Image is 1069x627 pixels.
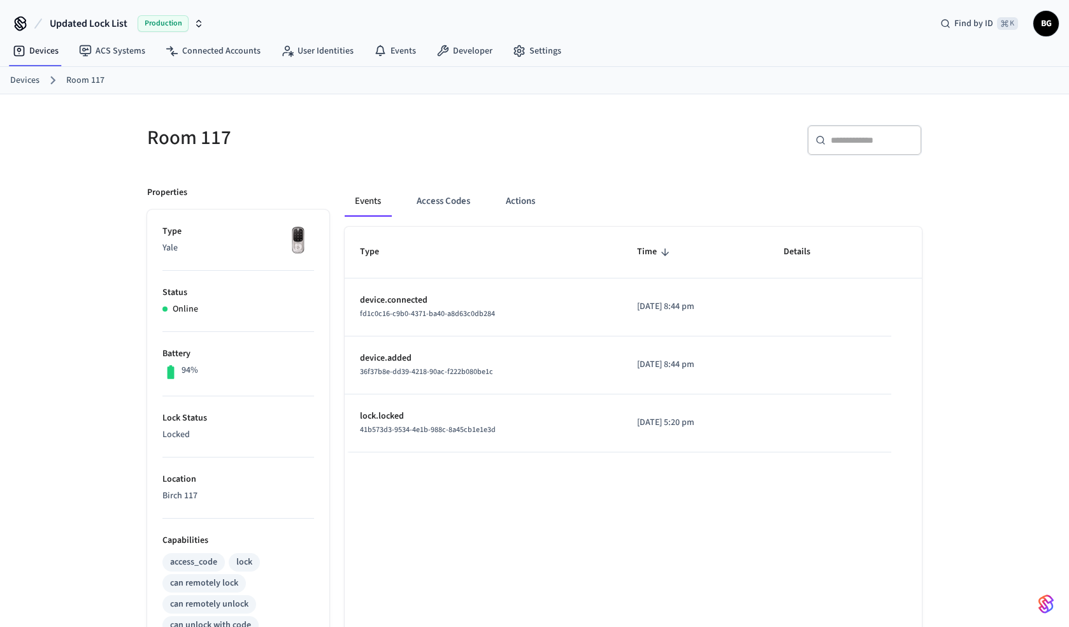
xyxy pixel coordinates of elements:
[170,556,217,569] div: access_code
[637,358,753,371] p: [DATE] 8:44 pm
[954,17,993,30] span: Find by ID
[426,40,503,62] a: Developer
[162,428,314,442] p: Locked
[147,186,187,199] p: Properties
[162,347,314,361] p: Battery
[147,125,527,151] h5: Room 117
[503,40,571,62] a: Settings
[360,410,606,423] p: lock.locked
[162,225,314,238] p: Type
[170,598,248,611] div: can remotely unlock
[50,16,127,31] span: Updated Lock List
[360,366,493,377] span: 36f37b8e-dd39-4218-90ac-f222b080be1c
[345,186,922,217] div: ant example
[182,364,198,377] p: 94%
[930,12,1028,35] div: Find by ID⌘ K
[1033,11,1059,36] button: BG
[406,186,480,217] button: Access Codes
[170,577,238,590] div: can remotely lock
[173,303,198,316] p: Online
[637,416,753,429] p: [DATE] 5:20 pm
[360,308,495,319] span: fd1c0c16-c9b0-4371-ba40-a8d63c0db284
[162,412,314,425] p: Lock Status
[360,424,496,435] span: 41b573d3-9534-4e1b-988c-8a45cb1e1e3d
[236,556,252,569] div: lock
[360,294,606,307] p: device.connected
[345,227,922,452] table: sticky table
[3,40,69,62] a: Devices
[69,40,155,62] a: ACS Systems
[162,473,314,486] p: Location
[637,300,753,313] p: [DATE] 8:44 pm
[162,534,314,547] p: Capabilities
[138,15,189,32] span: Production
[271,40,364,62] a: User Identities
[364,40,426,62] a: Events
[1035,12,1058,35] span: BG
[637,242,673,262] span: Time
[1038,594,1054,614] img: SeamLogoGradient.69752ec5.svg
[997,17,1018,30] span: ⌘ K
[784,242,827,262] span: Details
[345,186,391,217] button: Events
[66,74,104,87] a: Room 117
[10,74,39,87] a: Devices
[155,40,271,62] a: Connected Accounts
[496,186,545,217] button: Actions
[360,352,606,365] p: device.added
[162,286,314,299] p: Status
[360,242,396,262] span: Type
[162,489,314,503] p: Birch 117
[162,241,314,255] p: Yale
[282,225,314,257] img: Yale Assure Touchscreen Wifi Smart Lock, Satin Nickel, Front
